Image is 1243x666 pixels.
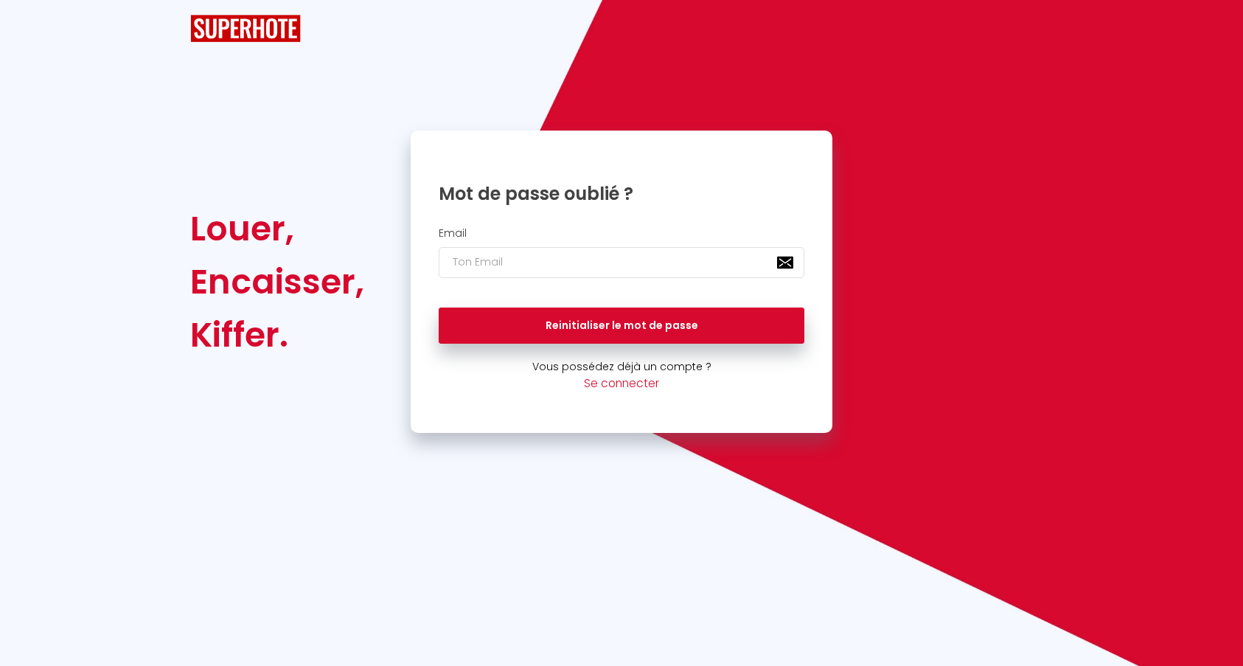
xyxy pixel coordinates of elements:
h1: Mot de passe oublié ? [439,182,804,205]
div: Louer, [190,202,364,255]
div: Kiffer. [190,308,364,361]
a: Se connecter [584,375,659,391]
button: Ouvrir le widget de chat LiveChat [12,6,56,50]
h2: Email [439,227,804,240]
input: Ton Email [439,247,804,278]
p: Vous possédez déjà un compte ? [411,358,832,375]
div: Encaisser, [190,255,364,308]
img: SuperHote logo [190,15,301,42]
button: Reinitialiser le mot de passe [439,308,804,344]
